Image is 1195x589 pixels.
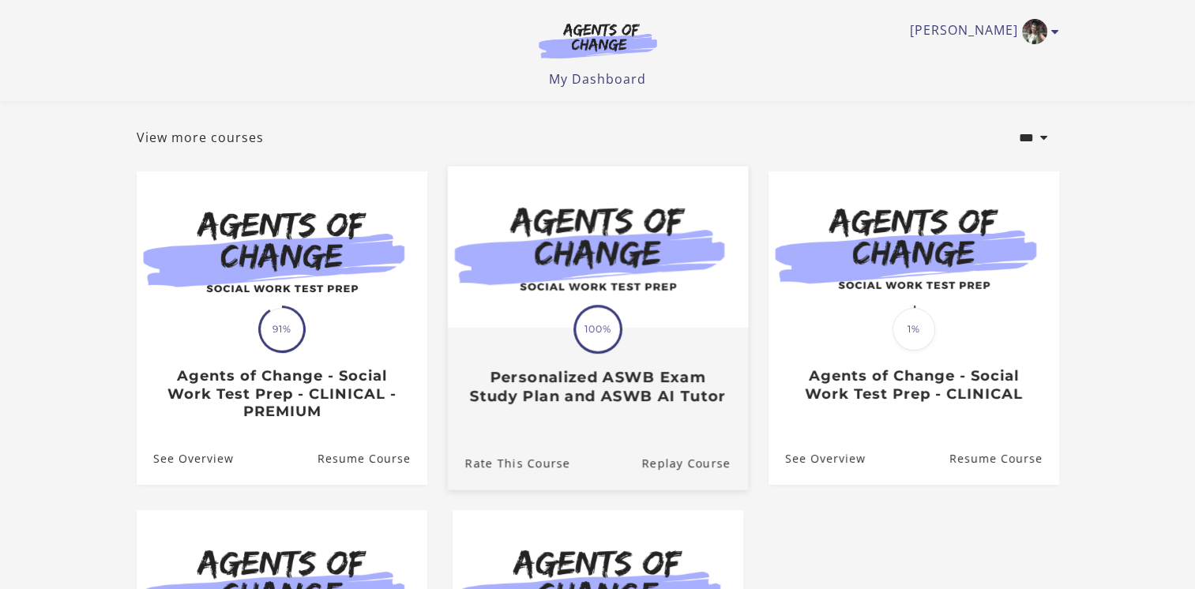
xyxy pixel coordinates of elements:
[317,433,427,485] a: Agents of Change - Social Work Test Prep - CLINICAL - PREMIUM: Resume Course
[261,308,303,351] span: 91%
[641,437,748,490] a: Personalized ASWB Exam Study Plan and ASWB AI Tutor: Resume Course
[549,70,646,88] a: My Dashboard
[137,433,234,485] a: Agents of Change - Social Work Test Prep - CLINICAL - PREMIUM: See Overview
[137,128,264,147] a: View more courses
[447,437,569,490] a: Personalized ASWB Exam Study Plan and ASWB AI Tutor: Rate This Course
[892,308,935,351] span: 1%
[522,22,674,58] img: Agents of Change Logo
[768,433,866,485] a: Agents of Change - Social Work Test Prep - CLINICAL: See Overview
[464,369,730,405] h3: Personalized ASWB Exam Study Plan and ASWB AI Tutor
[153,367,410,421] h3: Agents of Change - Social Work Test Prep - CLINICAL - PREMIUM
[785,367,1042,403] h3: Agents of Change - Social Work Test Prep - CLINICAL
[576,307,620,351] span: 100%
[910,19,1051,44] a: Toggle menu
[949,433,1058,485] a: Agents of Change - Social Work Test Prep - CLINICAL: Resume Course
